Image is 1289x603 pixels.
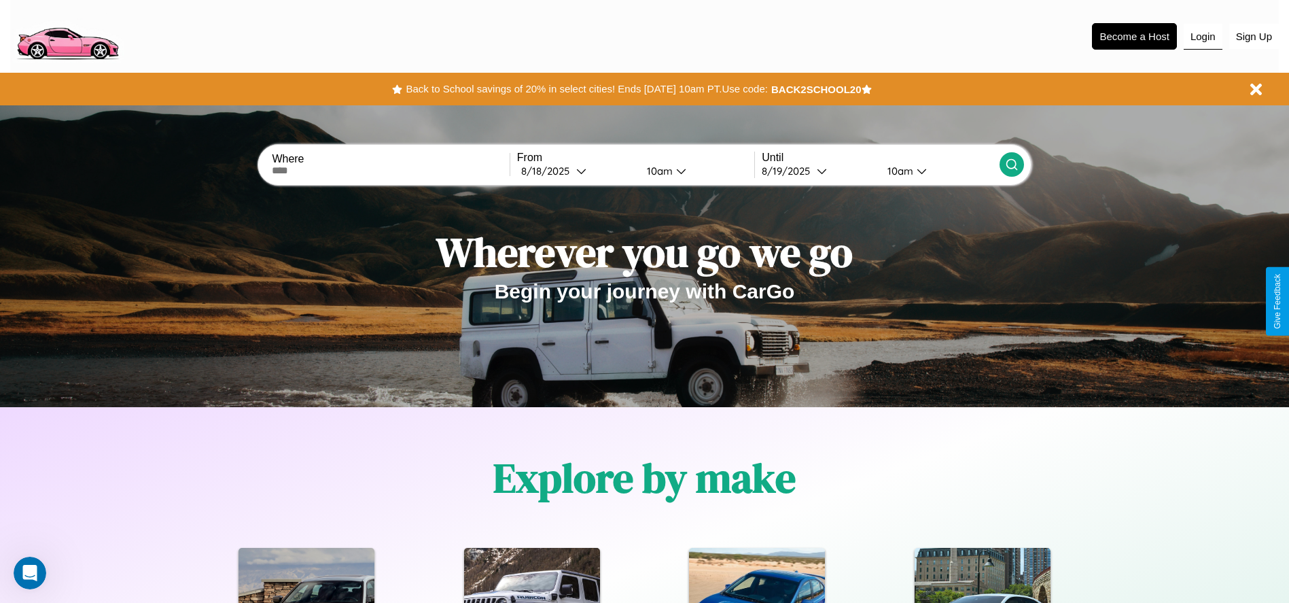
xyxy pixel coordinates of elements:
div: 10am [881,165,917,177]
button: 10am [636,164,755,178]
button: 10am [877,164,1000,178]
button: Back to School savings of 20% in select cities! Ends [DATE] 10am PT.Use code: [402,80,771,99]
h1: Explore by make [493,450,796,506]
div: Give Feedback [1273,274,1282,329]
button: 8/18/2025 [517,164,636,178]
b: BACK2SCHOOL20 [771,84,862,95]
div: 8 / 18 / 2025 [521,165,576,177]
button: Login [1184,24,1222,50]
button: Sign Up [1229,24,1279,49]
label: From [517,152,754,164]
label: Until [762,152,999,164]
button: Become a Host [1092,23,1177,50]
div: 8 / 19 / 2025 [762,165,817,177]
iframe: Intercom live chat [14,557,46,589]
label: Where [272,153,509,165]
img: logo [10,7,124,63]
div: 10am [640,165,676,177]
